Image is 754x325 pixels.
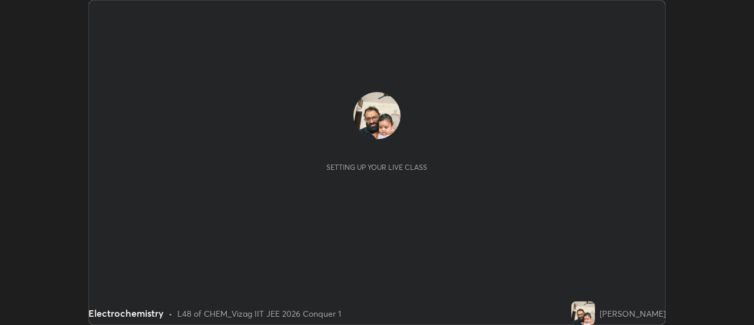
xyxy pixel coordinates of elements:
[168,307,173,320] div: •
[571,301,595,325] img: c7d069568ced41df9e9f74b9e03314d4.jpg
[88,306,164,320] div: Electrochemistry
[326,163,427,172] div: Setting up your live class
[177,307,341,320] div: L48 of CHEM_Vizag IIT JEE 2026 Conquer 1
[353,92,401,139] img: c7d069568ced41df9e9f74b9e03314d4.jpg
[600,307,666,320] div: [PERSON_NAME]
